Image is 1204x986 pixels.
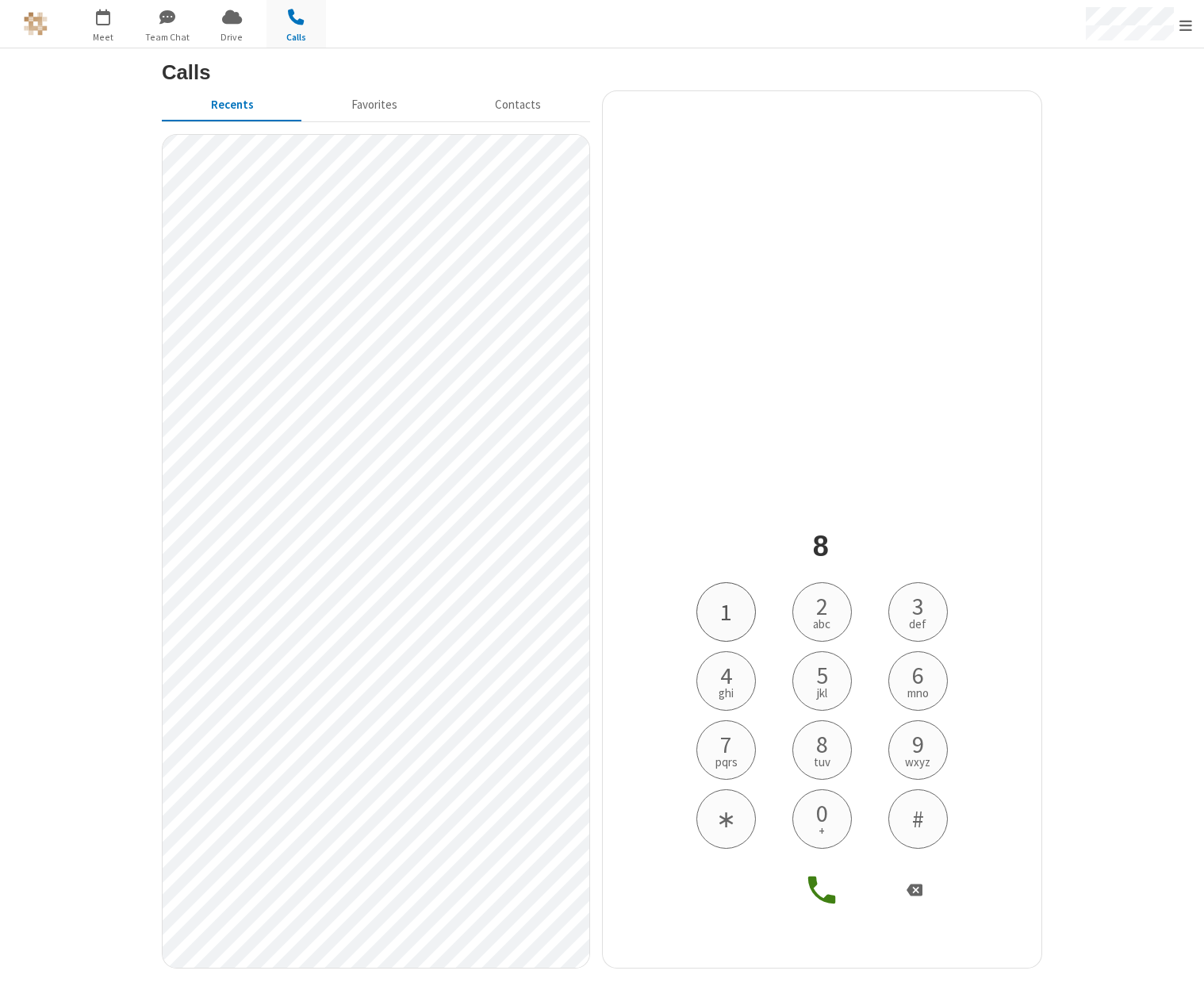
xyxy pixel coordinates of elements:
button: # [888,789,948,849]
span: Calls [266,30,326,44]
span: Meet [74,30,133,44]
span: # [912,807,924,831]
span: abc [813,618,830,630]
span: 1 [720,600,732,623]
button: 2abc [792,582,852,642]
iframe: Chat [1164,945,1192,975]
span: 3 [912,594,924,618]
button: 5jkl [792,651,852,711]
span: jkl [817,687,827,699]
button: ∗ [696,789,756,849]
span: def [909,618,926,630]
span: 0 [816,801,828,825]
h3: Calls [162,61,1042,83]
button: 3def [888,582,948,642]
button: 7pqrs [696,720,756,780]
span: tuv [814,756,830,768]
button: Favorites [302,90,446,121]
span: 2 [816,594,828,618]
span: 9 [912,732,924,756]
span: 8 [813,530,832,562]
span: Team Chat [138,30,197,44]
button: 9wxyz [888,720,948,780]
span: 8 [816,732,828,756]
span: + [819,825,825,837]
button: 6mno [888,651,948,711]
button: 1 [696,582,756,642]
span: pqrs [715,756,738,768]
button: 8tuv [792,720,852,780]
span: 6 [912,663,924,687]
span: ghi [719,687,734,699]
button: 4ghi [696,651,756,711]
button: Contacts [447,90,590,121]
span: mno [907,687,929,699]
h4: Phone number [684,531,961,582]
img: iotum.​ucaas.​tech [24,12,48,36]
span: ∗ [716,807,736,831]
span: wxyz [905,756,930,768]
span: 5 [816,663,828,687]
span: Drive [202,30,262,44]
button: Recents [162,90,302,121]
span: 4 [720,663,732,687]
button: 0+ [792,789,852,849]
span: 7 [720,732,732,756]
